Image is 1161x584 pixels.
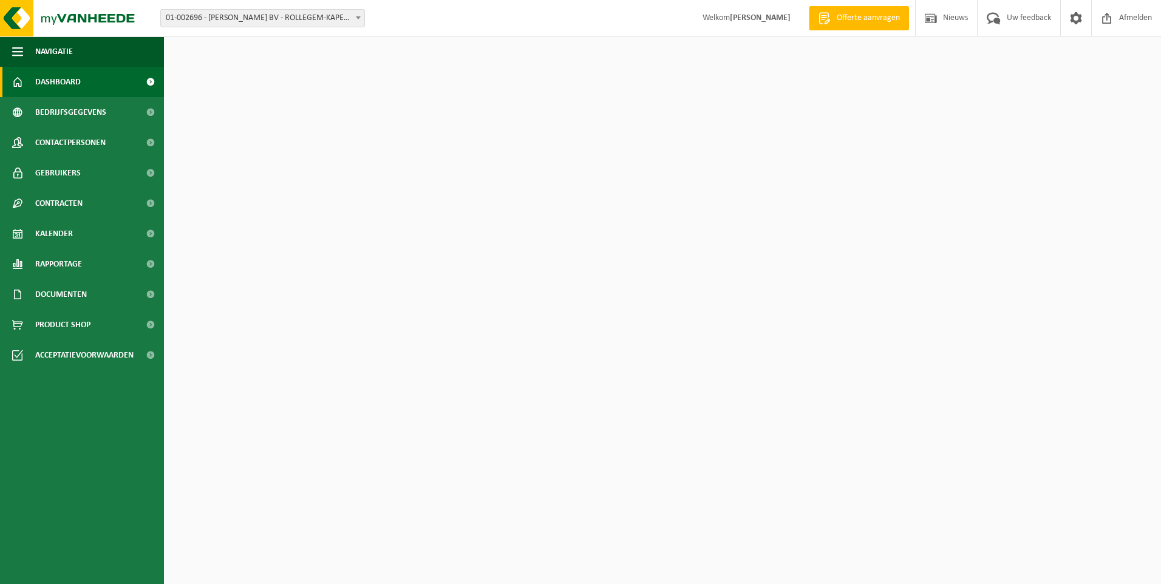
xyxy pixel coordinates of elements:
span: Kalender [35,219,73,249]
strong: [PERSON_NAME] [730,13,791,22]
span: 01-002696 - LUYCKX JOSÉ BV - ROLLEGEM-KAPELLE [160,9,365,27]
span: Contracten [35,188,83,219]
span: 01-002696 - LUYCKX JOSÉ BV - ROLLEGEM-KAPELLE [161,10,364,27]
span: Bedrijfsgegevens [35,97,106,127]
a: Offerte aanvragen [809,6,909,30]
span: Navigatie [35,36,73,67]
span: Gebruikers [35,158,81,188]
span: Product Shop [35,310,90,340]
span: Acceptatievoorwaarden [35,340,134,370]
span: Rapportage [35,249,82,279]
span: Documenten [35,279,87,310]
span: Contactpersonen [35,127,106,158]
span: Dashboard [35,67,81,97]
span: Offerte aanvragen [834,12,903,24]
